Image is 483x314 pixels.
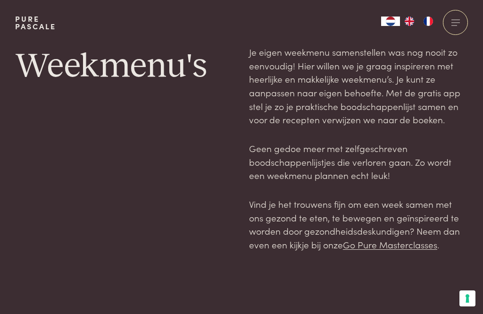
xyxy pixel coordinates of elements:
[249,197,468,252] p: Vind je het trouwens fijn om een week samen met ons gezond te eten, te bewegen en geïnspireerd te...
[343,238,437,251] a: Go Pure Masterclasses
[459,290,475,306] button: Uw voorkeuren voor toestemming voor trackingtechnologieën
[15,15,56,30] a: PurePascale
[15,45,234,88] h1: Weekmenu's
[381,17,400,26] div: Language
[249,45,468,127] p: Je eigen weekmenu samenstellen was nog nooit zo eenvoudig! Hier willen we je graag inspireren met...
[381,17,400,26] a: NL
[419,17,438,26] a: FR
[400,17,438,26] ul: Language list
[249,142,468,182] p: Geen gedoe meer met zelfgeschreven boodschappenlijstjes die verloren gaan. Zo wordt een weekmenu ...
[400,17,419,26] a: EN
[381,17,438,26] aside: Language selected: Nederlands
